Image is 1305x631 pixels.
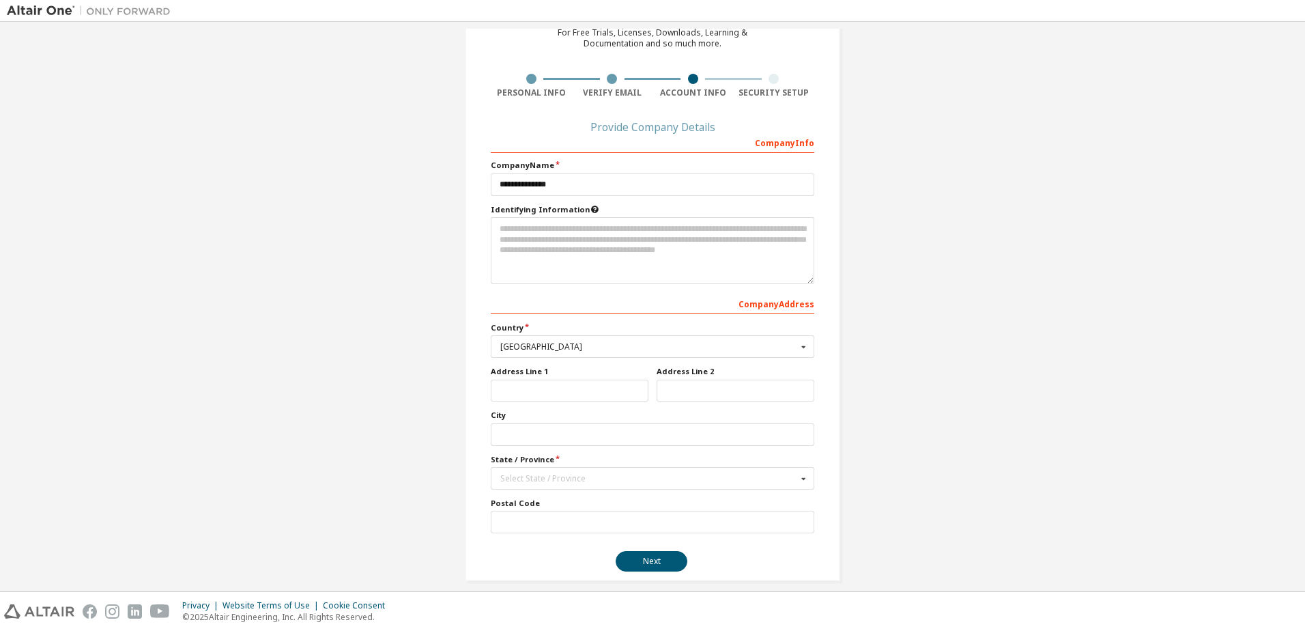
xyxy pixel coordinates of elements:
label: City [491,410,814,421]
img: facebook.svg [83,604,97,619]
img: altair_logo.svg [4,604,74,619]
div: Company Address [491,292,814,314]
button: Next [616,551,687,572]
div: Account Info [652,87,734,98]
div: Provide Company Details [491,123,814,131]
div: [GEOGRAPHIC_DATA] [500,343,797,351]
div: For Free Trials, Licenses, Downloads, Learning & Documentation and so much more. [558,27,747,49]
div: Website Terms of Use [223,600,323,611]
label: Company Name [491,160,814,171]
label: Please provide any information that will help our support team identify your company. Email and n... [491,204,814,215]
div: Select State / Province [500,475,797,483]
img: Altair One [7,4,177,18]
div: Cookie Consent [323,600,393,611]
label: Country [491,322,814,333]
img: linkedin.svg [128,604,142,619]
div: Company Info [491,131,814,153]
label: Address Line 1 [491,366,648,377]
div: Verify Email [572,87,653,98]
div: Privacy [182,600,223,611]
label: State / Province [491,454,814,465]
label: Address Line 2 [657,366,814,377]
label: Postal Code [491,498,814,509]
p: © 2025 Altair Engineering, Inc. All Rights Reserved. [182,611,393,623]
img: instagram.svg [105,604,119,619]
img: youtube.svg [150,604,170,619]
div: Security Setup [734,87,815,98]
div: Personal Info [491,87,572,98]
